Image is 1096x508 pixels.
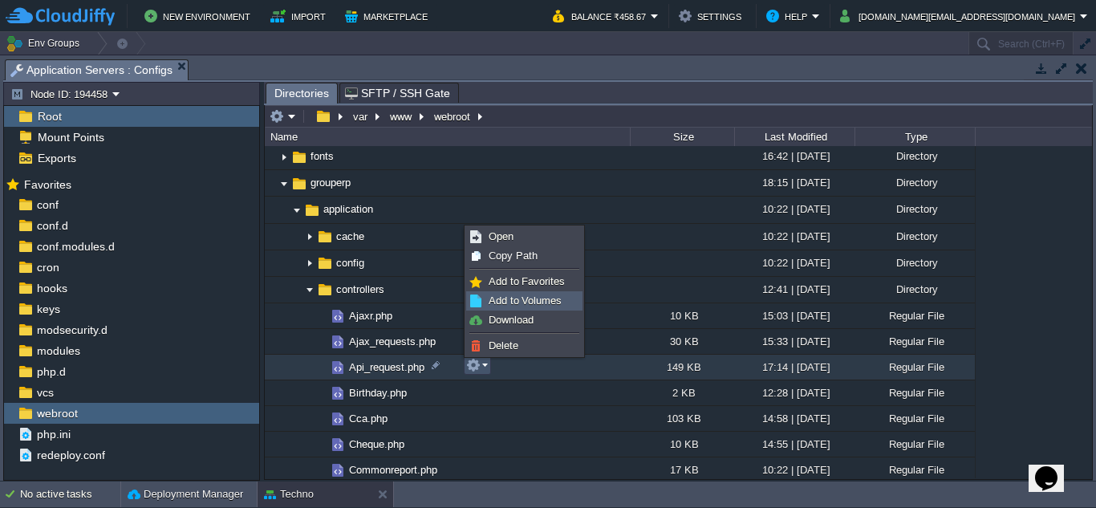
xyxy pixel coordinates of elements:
[303,225,316,250] img: AMDAwAAAACH5BAEAAAAALAAAAAABAAEAAAICRAEAOw==
[34,260,62,274] a: cron
[734,432,854,457] div: 14:55 | [DATE]
[316,380,329,405] img: AMDAwAAAACH5BAEAAAAALAAAAAABAAEAAAICRAEAOw==
[35,151,79,165] a: Exports
[467,311,582,329] a: Download
[334,282,387,296] a: controllers
[734,170,854,195] div: 18:15 | [DATE]
[1029,444,1080,492] iframe: chat widget
[303,251,316,276] img: AMDAwAAAACH5BAEAAAAALAAAAAABAAEAAAICRAEAOw==
[6,32,85,55] button: Env Groups
[467,292,582,310] a: Add to Volumes
[467,337,582,355] a: Delete
[290,148,308,166] img: AMDAwAAAACH5BAEAAAAALAAAAAABAAEAAAICRAEAOw==
[854,329,975,354] div: Regular File
[329,384,347,402] img: AMDAwAAAACH5BAEAAAAALAAAAAABAAEAAAICRAEAOw==
[840,6,1080,26] button: [DOMAIN_NAME][EMAIL_ADDRESS][DOMAIN_NAME]
[266,128,630,146] div: Name
[630,406,734,431] div: 103 KB
[34,323,110,337] a: modsecurity.d
[316,303,329,328] img: AMDAwAAAACH5BAEAAAAALAAAAAABAAEAAAICRAEAOw==
[345,83,450,103] span: SFTP / SSH Gate
[630,329,734,354] div: 30 KB
[316,281,334,299] img: AMDAwAAAACH5BAEAAAAALAAAAAABAAEAAAICRAEAOw==
[6,6,115,26] img: CloudJiffy
[303,278,316,303] img: AMDAwAAAACH5BAEAAAAALAAAAAABAAEAAAICRAEAOw==
[144,6,255,26] button: New Environment
[308,149,336,163] a: fonts
[10,87,112,101] button: Node ID: 194458
[630,432,734,457] div: 10 KB
[10,60,173,80] span: Application Servers : Configs
[265,105,1092,128] input: Click to enter the path
[854,170,975,195] div: Directory
[270,6,331,26] button: Import
[34,218,71,233] span: conf.d
[35,130,107,144] span: Mount Points
[347,360,427,374] a: Api_request.php
[489,250,538,262] span: Copy Path
[734,303,854,328] div: 15:03 | [DATE]
[854,250,975,275] div: Directory
[264,486,314,502] button: Techno
[20,482,120,507] div: No active tasks
[290,175,308,193] img: AMDAwAAAACH5BAEAAAAALAAAAAABAAEAAAICRAEAOw==
[35,109,64,124] a: Root
[34,448,108,462] a: redeploy.conf
[467,228,582,246] a: Open
[34,385,56,400] a: vcs
[347,309,395,323] span: Ajaxr.php
[303,201,321,219] img: AMDAwAAAACH5BAEAAAAALAAAAAABAAEAAAICRAEAOw==
[630,380,734,405] div: 2 KB
[34,427,73,441] a: php.ini
[630,303,734,328] div: 10 KB
[316,329,329,354] img: AMDAwAAAACH5BAEAAAAALAAAAAABAAEAAAICRAEAOw==
[734,329,854,354] div: 15:33 | [DATE]
[854,406,975,431] div: Regular File
[734,406,854,431] div: 14:58 | [DATE]
[345,6,432,26] button: Marketplace
[347,437,407,451] span: Cheque.php
[34,197,61,212] a: conf
[34,364,68,379] a: php.d
[334,230,367,243] a: cache
[347,335,438,348] a: Ajax_requests.php
[316,406,329,431] img: AMDAwAAAACH5BAEAAAAALAAAAAABAAEAAAICRAEAOw==
[334,256,367,270] a: config
[766,6,812,26] button: Help
[347,412,390,425] a: Cca.php
[553,6,651,26] button: Balance ₹458.67
[34,302,63,316] a: keys
[21,178,74,191] a: Favorites
[316,355,329,380] img: AMDAwAAAACH5BAEAAAAALAAAAAABAAEAAAICRAEAOw==
[347,386,409,400] a: Birthday.php
[630,457,734,482] div: 17 KB
[21,177,74,192] span: Favorites
[34,343,83,358] a: modules
[856,128,975,146] div: Type
[34,239,117,254] a: conf.modules.d
[308,176,353,189] span: grouperp
[128,486,243,502] button: Deployment Manager
[734,457,854,482] div: 10:22 | [DATE]
[316,228,334,246] img: AMDAwAAAACH5BAEAAAAALAAAAAABAAEAAAICRAEAOw==
[631,128,734,146] div: Size
[351,109,371,124] button: var
[734,250,854,275] div: 10:22 | [DATE]
[321,202,375,216] a: application
[34,281,70,295] a: hooks
[630,355,734,380] div: 149 KB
